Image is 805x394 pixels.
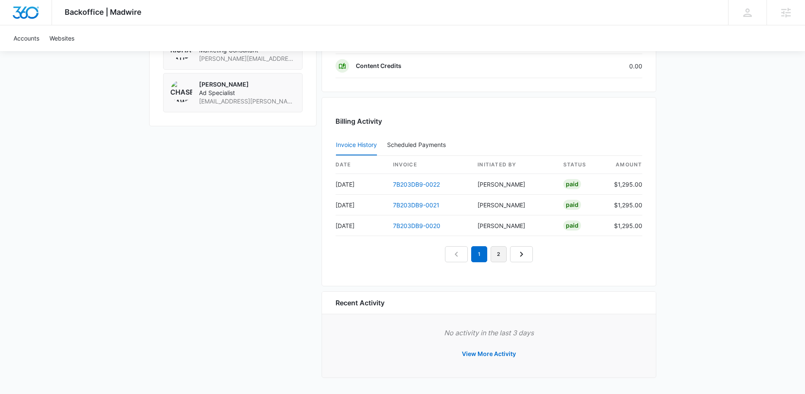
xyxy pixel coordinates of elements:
[471,156,556,174] th: Initiated By
[557,156,607,174] th: status
[510,246,533,262] a: Next Page
[563,179,581,189] div: Paid
[336,215,386,236] td: [DATE]
[336,328,642,338] p: No activity in the last 3 days
[491,246,507,262] a: Page 2
[563,200,581,210] div: Paid
[170,80,192,102] img: Chase Hawkinson
[471,215,556,236] td: [PERSON_NAME]
[471,174,556,195] td: [PERSON_NAME]
[336,156,386,174] th: date
[199,54,295,63] span: [PERSON_NAME][EMAIL_ADDRESS][PERSON_NAME][DOMAIN_NAME]
[445,246,533,262] nav: Pagination
[607,215,642,236] td: $1,295.00
[471,195,556,215] td: [PERSON_NAME]
[356,62,401,70] p: Content Credits
[453,344,524,364] button: View More Activity
[336,116,642,126] h3: Billing Activity
[563,220,581,231] div: Paid
[607,174,642,195] td: $1,295.00
[387,142,449,148] div: Scheduled Payments
[471,246,487,262] em: 1
[336,135,377,155] button: Invoice History
[65,8,142,16] span: Backoffice | Madwire
[199,89,295,97] span: Ad Specialist
[393,201,439,209] a: 7B203DB9-0021
[44,25,79,51] a: Websites
[393,222,440,229] a: 7B203DB9-0020
[607,195,642,215] td: $1,295.00
[199,97,295,106] span: [EMAIL_ADDRESS][PERSON_NAME][DOMAIN_NAME]
[607,156,642,174] th: amount
[199,80,295,89] p: [PERSON_NAME]
[336,298,385,308] h6: Recent Activity
[336,174,386,195] td: [DATE]
[553,54,642,78] td: 0.00
[8,25,44,51] a: Accounts
[386,156,471,174] th: invoice
[336,195,386,215] td: [DATE]
[393,181,440,188] a: 7B203DB9-0022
